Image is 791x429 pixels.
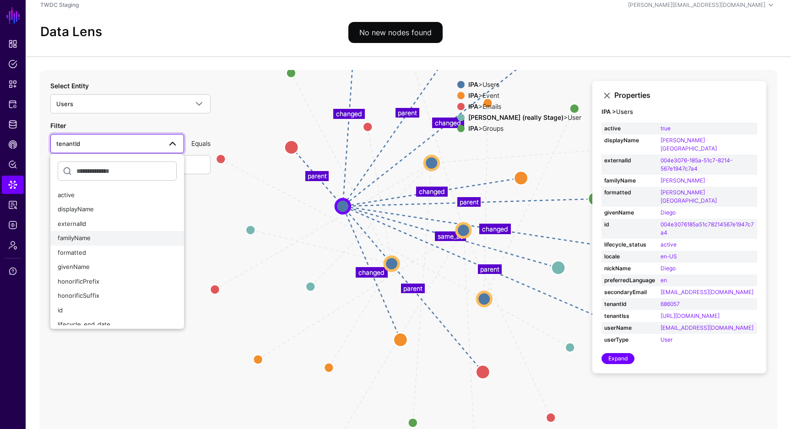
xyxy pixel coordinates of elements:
[403,284,423,292] text: parent
[466,103,583,110] div: > Emails
[188,139,214,148] div: Equals
[604,252,655,261] strong: locale
[601,108,757,116] h4: Users
[58,278,99,285] span: honorificPrefix
[336,110,362,118] text: changed
[2,135,24,154] a: CAEP Hub
[604,209,655,217] strong: givenName
[8,180,17,189] span: Data Lens
[8,120,17,129] span: Identity Data Fabric
[40,1,79,8] a: TWDC Staging
[604,188,655,197] strong: formatted
[58,191,75,198] span: active
[8,160,17,169] span: Policy Lens
[604,324,655,332] strong: userName
[601,108,616,115] strong: IPA >
[50,303,184,318] button: id
[661,157,732,172] a: 004e3076-185a-51c7-8214-567e1947c7a4
[50,188,184,203] button: active
[661,300,680,307] a: 686057
[50,121,66,130] label: Filter
[604,288,655,296] strong: secondaryEmail
[468,80,478,88] strong: IPA
[419,188,445,196] text: changed
[8,140,17,149] span: CAEP Hub
[438,232,463,240] text: same_as
[604,156,655,165] strong: externalId
[2,176,24,194] a: Data Lens
[468,124,478,132] strong: IPA
[8,267,17,276] span: Support
[661,241,677,248] a: active
[601,353,634,364] a: Expand
[5,5,21,26] a: SGNL
[398,108,417,116] text: parent
[8,80,17,89] span: Snippets
[435,118,461,127] text: changed
[661,177,705,184] a: [PERSON_NAME]
[468,102,478,110] strong: IPA
[604,336,655,344] strong: userType
[50,231,184,246] button: familyName
[308,172,327,180] text: parent
[8,100,17,109] span: Protected Systems
[661,312,720,319] a: [URL][DOMAIN_NAME]
[58,263,90,270] span: givenName
[604,264,655,273] strong: nickName
[661,189,717,204] a: [PERSON_NAME][GEOGRAPHIC_DATA]
[604,276,655,284] strong: preferredLanguage
[50,202,184,217] button: displayName
[50,317,184,332] button: lifecycle_end_date
[8,241,17,250] span: Admin
[40,24,102,40] h2: Data Lens
[466,81,583,88] div: > Users
[58,249,86,256] span: formatted
[604,300,655,308] strong: tenantId
[604,241,655,249] strong: lifecycle_status
[661,137,717,152] a: [PERSON_NAME][GEOGRAPHIC_DATA]
[468,91,478,99] strong: IPA
[460,198,479,205] text: parent
[482,225,508,233] text: changed
[348,22,443,43] div: No new nodes found
[50,260,184,274] button: givenName
[661,336,672,343] a: User
[50,289,184,303] button: honorificSuffix
[661,265,676,272] a: Diego
[661,221,754,236] a: 004e3076185a51c78214567e1947c7a4
[2,35,24,53] a: Dashboard
[480,265,499,273] text: parent
[604,177,655,185] strong: familyName
[358,268,385,276] text: changed
[58,234,91,241] span: familyName
[466,125,583,132] div: > Groups
[50,274,184,289] button: honorificPrefix
[8,39,17,48] span: Dashboard
[661,209,676,216] a: Diego
[614,91,757,100] h3: Properties
[466,114,583,121] div: > User
[604,136,655,145] strong: displayName
[58,306,63,314] span: id
[2,156,24,174] a: Policy Lens
[661,289,753,295] a: [EMAIL_ADDRESS][DOMAIN_NAME]
[8,220,17,230] span: Logs
[50,81,89,91] label: Select Entity
[2,196,24,214] a: Reports
[56,140,80,147] span: tenantId
[2,75,24,93] a: Snippets
[58,205,94,213] span: displayName
[466,92,583,99] div: > Event
[8,200,17,209] span: Reports
[56,100,73,107] span: Users
[604,124,655,133] strong: active
[50,217,184,231] button: externalId
[604,220,655,229] strong: id
[8,59,17,69] span: Policies
[661,324,753,331] a: [EMAIL_ADDRESS][DOMAIN_NAME]
[2,216,24,234] a: Logs
[50,246,184,260] button: formatted
[2,236,24,254] a: Admin
[661,277,667,284] a: en
[604,312,655,320] strong: tenantIss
